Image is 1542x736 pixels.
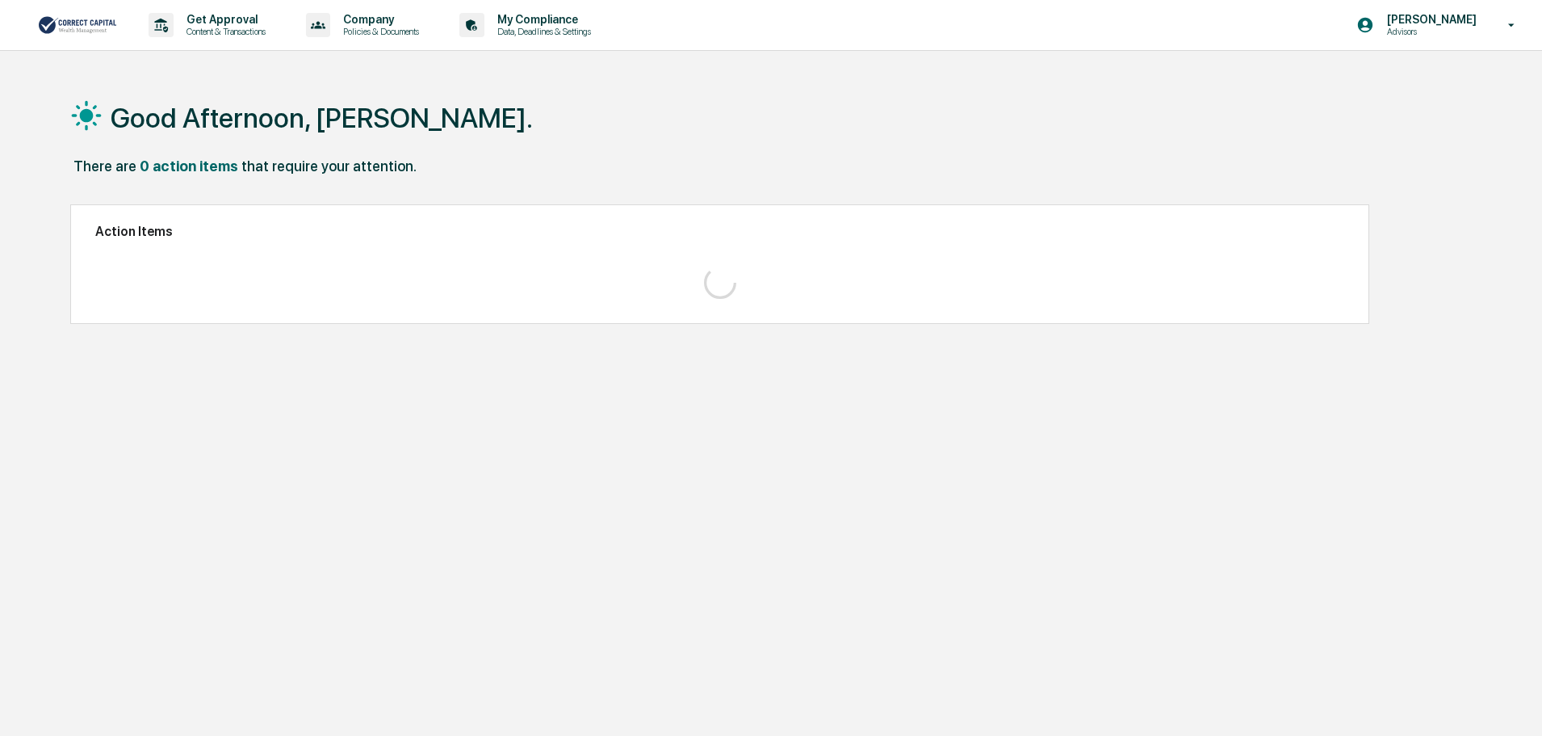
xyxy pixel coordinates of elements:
div: There are [73,158,136,175]
h1: Good Afternoon, [PERSON_NAME]. [111,102,533,134]
p: Company [330,13,427,26]
p: Get Approval [174,13,274,26]
p: [PERSON_NAME] [1374,13,1485,26]
p: My Compliance [484,13,599,26]
p: Data, Deadlines & Settings [484,26,599,37]
p: Content & Transactions [174,26,274,37]
h2: Action Items [95,224,1344,239]
div: that require your attention. [241,158,417,175]
div: 0 action items [140,158,238,175]
img: logo [39,15,116,36]
p: Advisors [1374,26,1485,37]
p: Policies & Documents [330,26,427,37]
